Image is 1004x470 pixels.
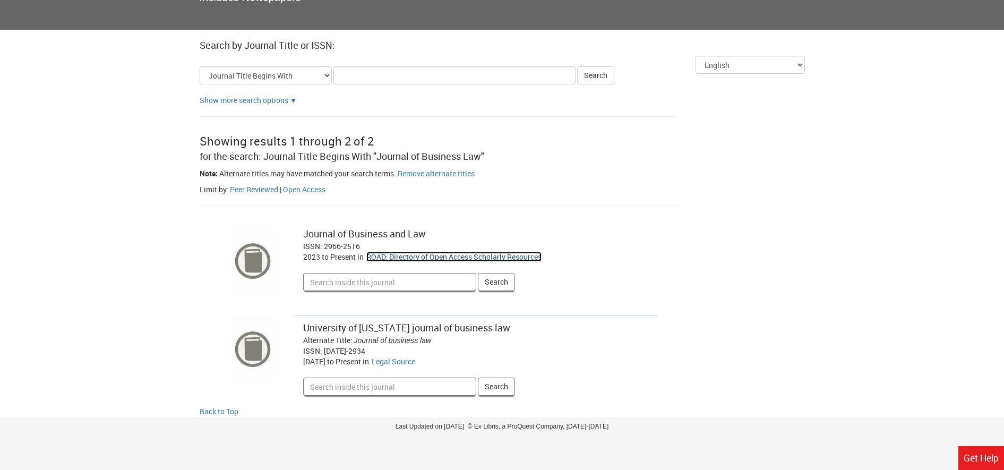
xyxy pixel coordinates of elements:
input: Search inside this journal [303,378,476,396]
span: Showing results 1 through 2 of 2 [200,133,374,149]
a: Back to Top [200,406,805,417]
span: | [280,184,281,194]
span: to Present [327,356,361,366]
a: Go to Legal Source [372,356,415,366]
a: Get Help [958,446,1004,470]
a: Filter by peer open access [283,184,325,194]
a: Remove alternate titles [398,168,475,178]
div: 2023 [303,252,366,262]
div: Journal of Business and Law [303,227,650,241]
span: Alternate Title: [303,335,353,345]
a: Filter by peer reviewed [230,184,278,194]
div: University of [US_STATE] journal of business law [303,321,650,335]
img: cover image for: University of Pennsylvania journal of business law [229,315,277,382]
a: Show more search options [290,95,297,105]
span: in [357,252,364,262]
span: Note: [200,168,218,178]
button: Search [478,378,515,396]
span: Limit by: [200,184,228,194]
input: Search inside this journal [303,273,476,291]
button: Search [478,273,515,291]
span: Alternate titles may have matched your search terms. [219,168,396,178]
span: Journal of business law [354,336,432,345]
span: in [363,356,369,366]
button: Search [577,66,614,84]
img: cover image for: Journal of Business and Law [229,227,277,294]
div: ISSN: 2966-2516 [303,241,650,252]
div: [DATE] [303,356,372,367]
h2: Search by Journal Title or ISSN: [200,40,805,51]
span: for the search: Journal Title Begins With "Journal of Business Law" [200,150,484,163]
div: ISSN: [DATE]-2934 [303,346,650,356]
span: to Present [322,252,356,262]
a: Show more search options [200,95,288,105]
a: Go to ROAD: Directory of Open Access Scholarly Resources [366,252,542,262]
